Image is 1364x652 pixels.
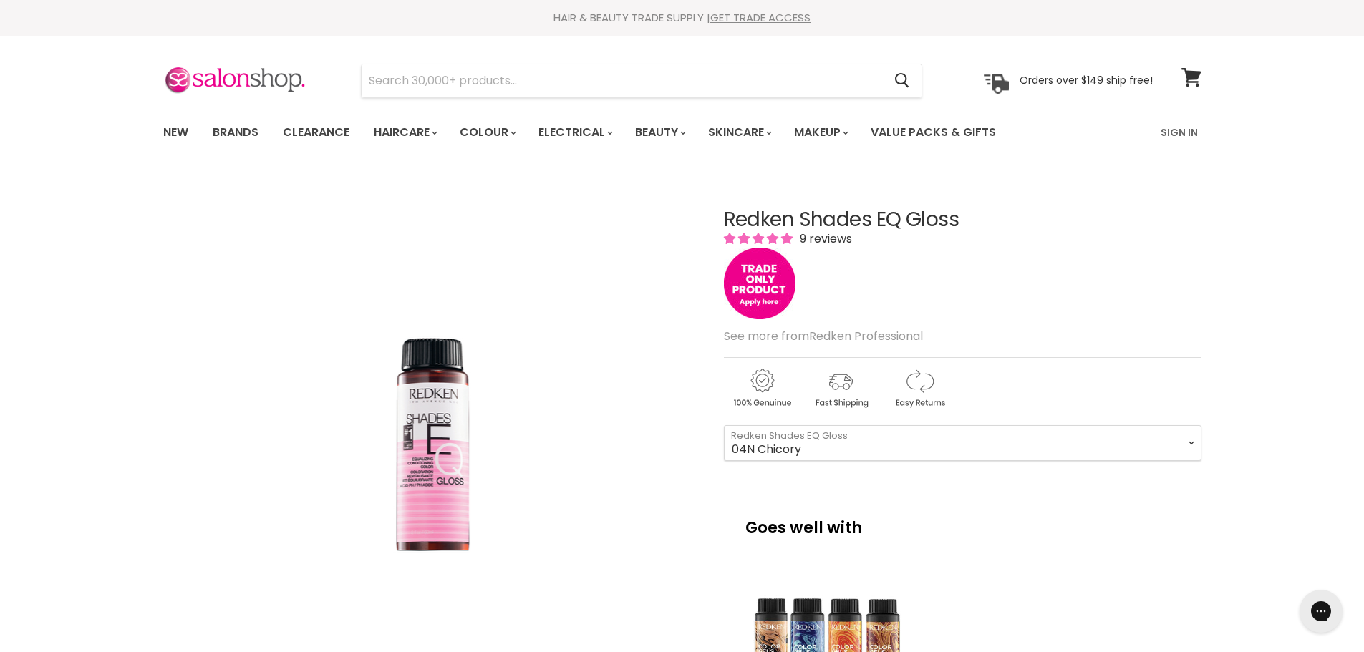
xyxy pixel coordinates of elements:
[697,117,780,147] a: Skincare
[745,497,1180,544] p: Goes well with
[803,366,879,410] img: shipping.gif
[153,117,199,147] a: New
[884,64,922,97] button: Search
[724,366,800,410] img: genuine.gif
[809,328,923,344] a: Redken Professional
[724,248,795,319] img: tradeonly_small.jpg
[710,10,811,25] a: GET TRADE ACCESS
[881,366,957,410] img: returns.gif
[1292,585,1350,638] iframe: Gorgias live chat messenger
[724,230,795,247] span: 5.00 stars
[1020,74,1153,87] p: Orders over $149 ship free!
[153,112,1080,153] ul: Main menu
[362,64,884,97] input: Search
[1152,117,1206,147] a: Sign In
[361,64,922,98] form: Product
[272,117,360,147] a: Clearance
[624,117,695,147] a: Beauty
[202,117,269,147] a: Brands
[795,230,852,247] span: 9 reviews
[145,11,1219,25] div: HAIR & BEAUTY TRADE SUPPLY |
[860,117,1007,147] a: Value Packs & Gifts
[528,117,621,147] a: Electrical
[363,117,446,147] a: Haircare
[724,328,923,344] span: See more from
[145,112,1219,153] nav: Main
[724,209,1201,231] h1: Redken Shades EQ Gloss
[783,117,857,147] a: Makeup
[449,117,525,147] a: Colour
